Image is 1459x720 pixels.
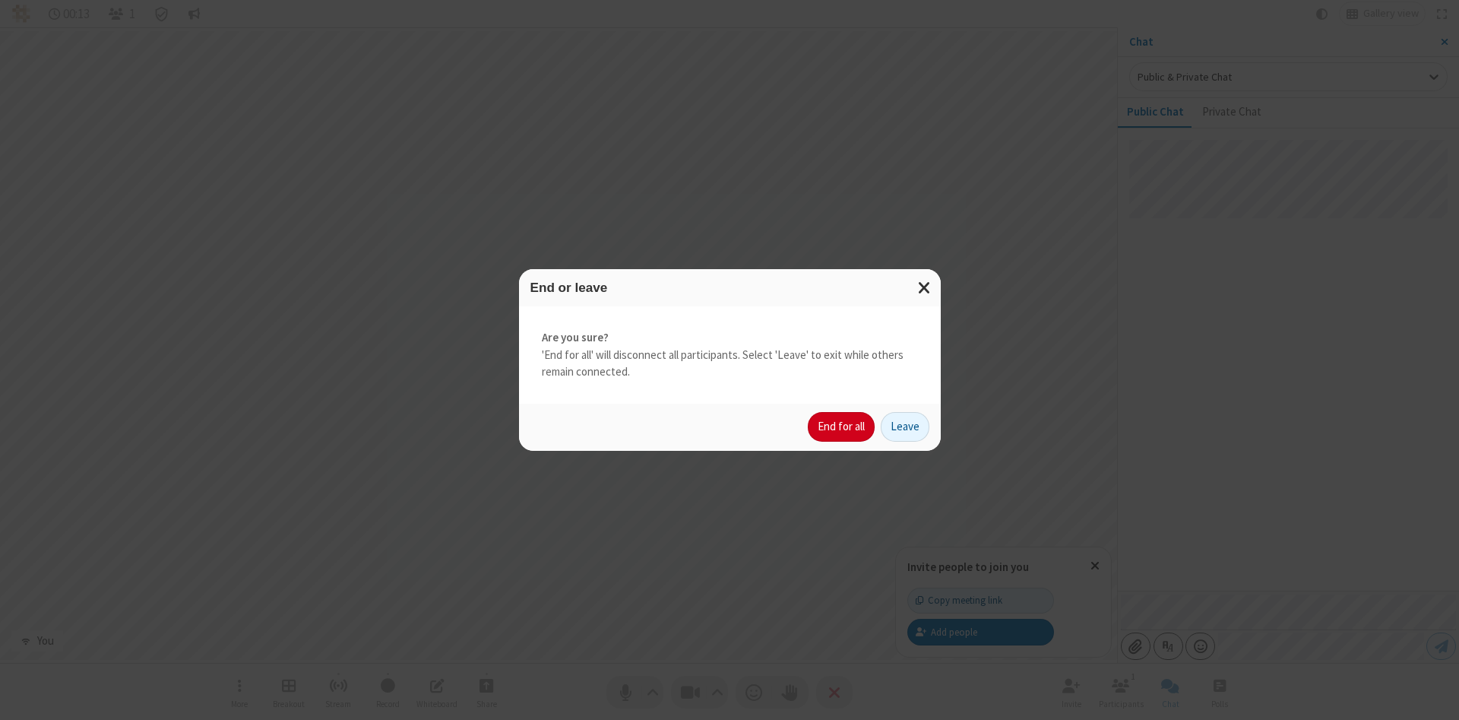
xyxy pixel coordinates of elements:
[519,306,941,404] div: 'End for all' will disconnect all participants. Select 'Leave' to exit while others remain connec...
[909,269,941,306] button: Close modal
[542,329,918,347] strong: Are you sure?
[530,281,929,295] h3: End or leave
[808,412,875,442] button: End for all
[881,412,929,442] button: Leave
